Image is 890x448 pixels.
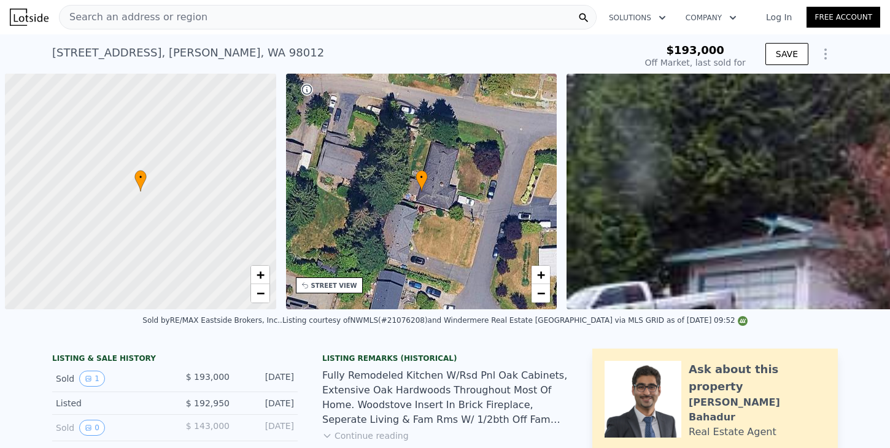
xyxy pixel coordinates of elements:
button: Solutions [599,7,676,29]
button: View historical data [79,371,105,387]
span: $ 193,000 [186,372,230,382]
div: Sold [56,420,165,436]
a: Zoom out [532,284,550,303]
button: Show Options [813,42,838,66]
div: STREET VIEW [311,281,357,290]
button: SAVE [765,43,808,65]
button: Company [676,7,746,29]
span: $193,000 [666,44,724,56]
div: Off Market, last sold for [645,56,746,69]
span: $ 143,000 [186,421,230,431]
span: $ 192,950 [186,398,230,408]
div: Listing Remarks (Historical) [322,353,568,363]
a: Zoom in [251,266,269,284]
span: • [416,172,428,183]
img: NWMLS Logo [738,316,748,326]
a: Log In [751,11,807,23]
div: Fully Remodeled Kitchen W/Rsd Pnl Oak Cabinets, Extensive Oak Hardwoods Throughout Most Of Home. ... [322,368,568,427]
div: [DATE] [239,371,294,387]
a: Free Account [807,7,880,28]
div: Sold [56,371,165,387]
button: Continue reading [322,430,409,442]
span: + [537,267,545,282]
a: Zoom out [251,284,269,303]
div: [PERSON_NAME] Bahadur [689,395,826,425]
div: • [134,170,147,191]
div: Listing courtesy of NWMLS (#21076208) and Windermere Real Estate [GEOGRAPHIC_DATA] via MLS GRID a... [282,316,748,325]
button: View historical data [79,420,105,436]
div: Ask about this property [689,361,826,395]
div: Sold by RE/MAX Eastside Brokers, Inc. . [142,316,282,325]
span: + [256,267,264,282]
span: − [256,285,264,301]
img: Lotside [10,9,48,26]
div: • [416,170,428,191]
div: Listed [56,397,165,409]
div: Real Estate Agent [689,425,776,439]
div: [DATE] [239,420,294,436]
div: [STREET_ADDRESS] , [PERSON_NAME] , WA 98012 [52,44,324,61]
span: Search an address or region [60,10,207,25]
span: − [537,285,545,301]
div: LISTING & SALE HISTORY [52,353,298,366]
div: [DATE] [239,397,294,409]
span: • [134,172,147,183]
a: Zoom in [532,266,550,284]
